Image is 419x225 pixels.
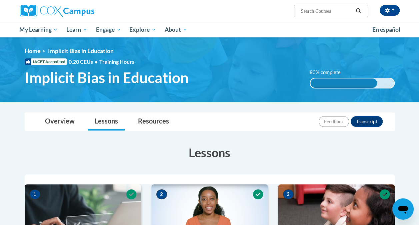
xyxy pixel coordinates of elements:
[38,113,81,131] a: Overview
[19,26,58,34] span: My Learning
[380,5,400,16] button: Account Settings
[48,47,114,54] span: Implicit Bias in Education
[88,113,125,131] a: Lessons
[62,22,92,37] a: Learn
[25,69,189,86] span: Implicit Bias in Education
[95,58,98,65] span: •
[66,26,87,34] span: Learn
[92,22,125,37] a: Engage
[165,26,187,34] span: About
[131,113,176,131] a: Resources
[69,58,99,65] span: 0.20 CEUs
[368,23,405,37] a: En español
[30,189,40,199] span: 1
[310,69,348,76] label: 80% complete
[15,22,405,37] div: Main menu
[129,26,156,34] span: Explore
[20,5,94,17] img: Cox Campus
[96,26,121,34] span: Engage
[372,26,400,33] span: En español
[353,7,363,15] button: Search
[319,116,349,127] button: Feedback
[310,78,377,88] div: 80% complete
[15,22,62,37] a: My Learning
[25,58,67,65] span: IACET Accredited
[25,144,395,161] h3: Lessons
[392,198,414,220] iframe: Button to launch messaging window
[125,22,160,37] a: Explore
[160,22,192,37] a: About
[351,116,383,127] button: Transcript
[300,7,353,15] input: Search Courses
[99,58,134,65] span: Training Hours
[25,47,40,54] a: Home
[283,189,294,199] span: 3
[156,189,167,199] span: 2
[20,5,140,17] a: Cox Campus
